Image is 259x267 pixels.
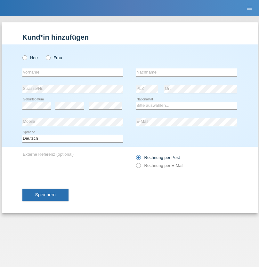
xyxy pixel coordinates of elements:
label: Rechnung per Post [136,155,180,160]
input: Frau [46,55,50,59]
label: Herr [22,55,38,60]
input: Herr [22,55,27,59]
label: Rechnung per E-Mail [136,163,183,168]
button: Speichern [22,189,69,201]
h1: Kund*in hinzufügen [22,33,237,41]
span: Speichern [35,192,56,197]
input: Rechnung per E-Mail [136,163,140,171]
input: Rechnung per Post [136,155,140,163]
a: menu [243,6,256,10]
label: Frau [46,55,62,60]
i: menu [246,5,253,12]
